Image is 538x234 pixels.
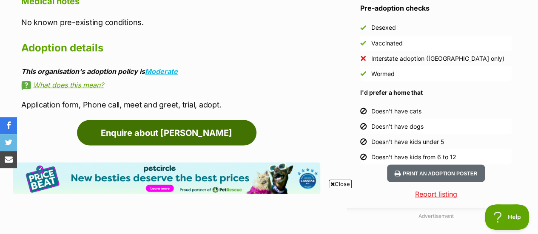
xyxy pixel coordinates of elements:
img: Pet Circle promo banner [13,162,320,194]
div: Desexed [371,23,396,32]
img: Yes [360,25,366,31]
button: Print an adoption poster [387,164,485,182]
h3: Pre-adoption checks [360,3,512,13]
img: Yes [360,70,366,76]
iframe: Help Scout Beacon - Open [485,204,529,230]
div: Vaccinated [371,39,403,47]
div: Interstate adoption ([GEOGRAPHIC_DATA] only) [371,54,504,62]
div: This organisation's adoption policy is [21,67,320,75]
div: Doesn't have dogs [371,122,424,130]
div: Doesn't have kids under 5 [371,137,444,146]
iframe: Advertisement [63,192,475,230]
div: Doesn't have cats [371,107,421,115]
p: No known pre-existing conditions. [21,17,320,28]
h2: Adoption details [21,38,320,57]
a: Moderate [145,67,178,75]
p: Application form, Phone call, meet and greet, trial, adopt. [21,99,320,110]
a: Enquire about [PERSON_NAME] [77,120,256,145]
a: What does this mean? [21,81,320,88]
img: Yes [360,40,366,46]
span: Close [329,180,352,188]
div: Doesn't have kids from 6 to 12 [371,152,456,161]
h4: I'd prefer a home that [360,88,512,96]
img: No [360,55,366,61]
div: Wormed [371,69,395,78]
